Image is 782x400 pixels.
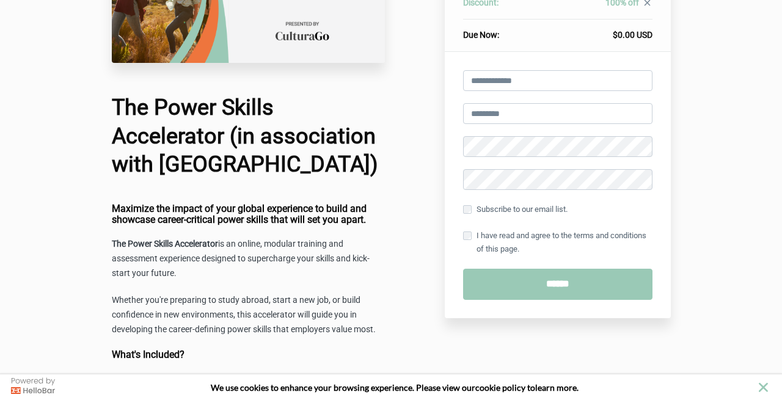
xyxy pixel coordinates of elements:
label: I have read and agree to the terms and conditions of this page. [463,229,652,256]
th: Due Now: [463,20,543,42]
strong: The Power Skills Accelerator [112,239,218,249]
h4: Maximize the impact of your global experience to build and showcase career-critical power skills ... [112,203,386,225]
p: Whether you're preparing to study abroad, start a new job, or build confidence in new environment... [112,293,386,337]
label: Subscribe to our email list. [463,203,568,216]
input: Subscribe to our email list. [463,205,472,214]
h1: The Power Skills Accelerator (in association with [GEOGRAPHIC_DATA]) [112,93,386,179]
p: is an online, modular training and assessment experience designed to supercharge your skills and ... [112,237,386,281]
strong: to [527,382,535,393]
button: close [756,380,771,395]
a: cookie policy [475,382,525,393]
input: I have read and agree to the terms and conditions of this page. [463,231,472,240]
span: $0.00 USD [613,30,652,40]
span: learn more. [535,382,579,393]
span: We use cookies to enhance your browsing experience. Please view our [211,382,475,393]
h4: What's Included? [112,349,386,360]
